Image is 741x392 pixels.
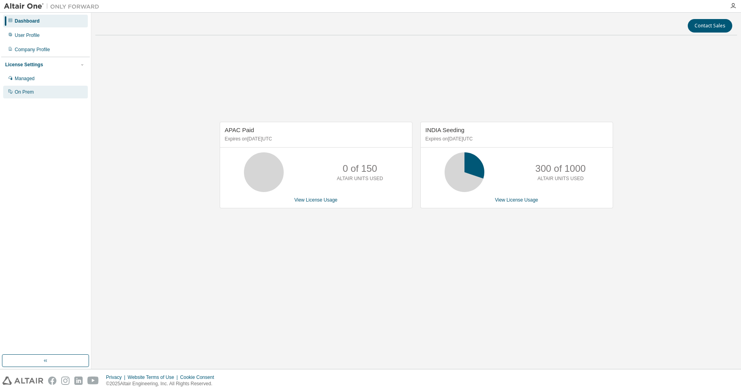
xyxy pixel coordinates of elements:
p: Expires on [DATE] UTC [426,136,606,142]
a: View License Usage [495,197,538,203]
div: User Profile [15,32,40,38]
a: View License Usage [294,197,338,203]
p: Expires on [DATE] UTC [225,136,405,142]
button: Contact Sales [688,19,732,33]
p: ALTAIR UNITS USED [538,175,584,182]
img: altair_logo.svg [2,377,43,385]
p: © 2025 Altair Engineering, Inc. All Rights Reserved. [106,380,219,387]
span: INDIA Seeding [426,127,464,133]
img: Altair One [4,2,103,10]
div: License Settings [5,61,43,68]
div: Website Terms of Use [128,374,180,380]
div: On Prem [15,89,34,95]
img: instagram.svg [61,377,70,385]
img: facebook.svg [48,377,56,385]
img: linkedin.svg [74,377,83,385]
div: Privacy [106,374,128,380]
p: 0 of 150 [342,162,377,175]
div: Managed [15,75,35,82]
img: youtube.svg [87,377,99,385]
span: APAC Paid [225,127,254,133]
p: 300 of 1000 [535,162,586,175]
div: Cookie Consent [180,374,219,380]
div: Company Profile [15,46,50,53]
div: Dashboard [15,18,40,24]
p: ALTAIR UNITS USED [337,175,383,182]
